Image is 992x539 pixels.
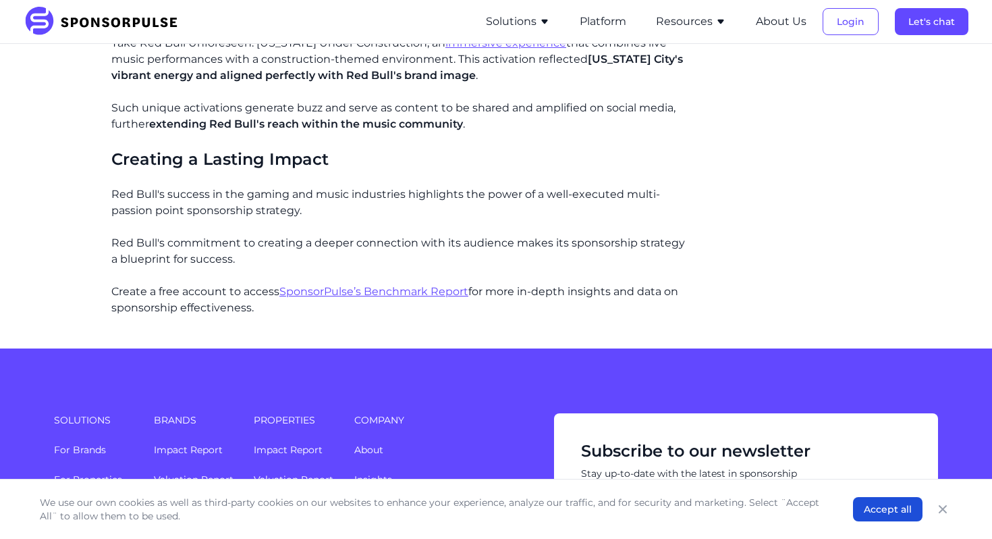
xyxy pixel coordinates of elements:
[486,14,550,30] button: Solutions
[111,186,686,219] p: Red Bull's success in the gaming and music industries highlights the power of a well-executed mul...
[895,16,968,28] a: Let's chat
[149,118,463,130] span: extending Red Bull's reach within the music community
[756,16,806,28] a: About Us
[823,16,879,28] a: Login
[111,149,686,170] h3: Creating a Lasting Impact
[581,467,911,481] span: Stay up-to-date with the latest in sponsorship
[853,497,922,521] button: Accept all
[354,413,538,427] span: Company
[354,473,392,486] a: Insights
[154,444,223,456] a: Impact Report
[111,284,686,316] p: Create a free account to access for more in-depth insights and data on sponsorship effectiveness.
[925,474,992,539] div: Chat-Widget
[756,14,806,30] button: About Us
[154,413,238,427] span: Brands
[656,14,726,30] button: Resources
[925,474,992,539] iframe: Chat Widget
[823,8,879,35] button: Login
[580,16,626,28] a: Platform
[254,444,323,456] a: Impact Report
[111,35,686,84] p: Take Red Bull Unforeseen: [US_STATE] Under Construction, an that combines live music performances...
[54,473,122,486] a: For Properties
[580,14,626,30] button: Platform
[24,7,188,36] img: SponsorPulse
[154,473,233,486] a: Valuation Report
[254,413,337,427] span: Properties
[111,235,686,267] p: Red Bull's commitment to creating a deeper connection with its audience makes its sponsorship str...
[54,413,138,427] span: Solutions
[40,496,826,523] p: We use our own cookies as well as third-party cookies on our websites to enhance your experience,...
[895,8,968,35] button: Let's chat
[54,444,106,456] a: For Brands
[111,100,686,132] p: Such unique activations generate buzz and serve as content to be shared and amplified on social m...
[279,285,468,298] a: SponsorPulse’s Benchmark Report
[354,444,383,456] a: About
[254,473,333,486] a: Valuation Report
[581,440,911,462] span: Subscribe to our newsletter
